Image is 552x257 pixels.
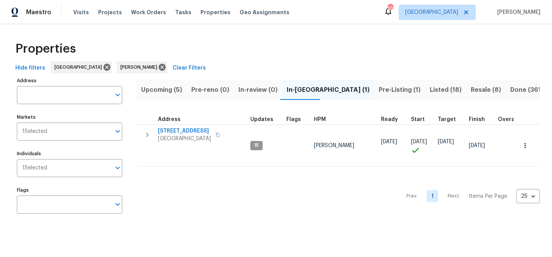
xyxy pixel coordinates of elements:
[430,85,462,95] span: Listed (18)
[51,61,112,73] div: [GEOGRAPHIC_DATA]
[381,117,405,122] div: Earliest renovation start date (first business day after COE or Checkout)
[381,117,398,122] span: Ready
[112,90,123,100] button: Open
[469,117,485,122] span: Finish
[427,190,438,202] a: Goto page 1
[314,143,354,148] span: [PERSON_NAME]
[112,126,123,137] button: Open
[12,61,48,75] button: Hide filters
[17,151,122,156] label: Individuals
[17,78,122,83] label: Address
[516,186,540,206] div: 25
[510,85,543,95] span: Done (361)
[200,8,230,16] span: Properties
[22,128,47,135] span: 1 Selected
[172,63,206,73] span: Clear Filters
[381,139,397,144] span: [DATE]
[15,63,45,73] span: Hide filters
[250,117,273,122] span: Updates
[411,117,432,122] div: Actual renovation start date
[158,135,211,143] span: [GEOGRAPHIC_DATA]
[17,188,122,192] label: Flags
[175,10,191,15] span: Tasks
[498,117,525,122] div: Days past target finish date
[112,199,123,210] button: Open
[314,117,326,122] span: HPM
[438,139,454,144] span: [DATE]
[411,117,425,122] span: Start
[191,85,229,95] span: Pre-reno (0)
[54,63,105,71] span: [GEOGRAPHIC_DATA]
[158,127,211,135] span: [STREET_ADDRESS]
[471,85,501,95] span: Resale (8)
[169,61,209,75] button: Clear Filters
[17,115,122,119] label: Markets
[238,85,278,95] span: In-review (0)
[469,117,492,122] div: Projected renovation finish date
[22,165,47,171] span: 1 Selected
[158,117,181,122] span: Address
[438,117,463,122] div: Target renovation project end date
[141,85,182,95] span: Upcoming (5)
[112,162,123,173] button: Open
[120,63,160,71] span: [PERSON_NAME]
[73,8,89,16] span: Visits
[411,139,427,144] span: [DATE]
[469,143,485,148] span: [DATE]
[379,85,421,95] span: Pre-Listing (1)
[98,8,122,16] span: Projects
[240,8,289,16] span: Geo Assignments
[494,8,540,16] span: [PERSON_NAME]
[26,8,51,16] span: Maestro
[408,124,435,167] td: Project started on time
[131,8,166,16] span: Work Orders
[251,142,262,149] span: 15
[15,45,76,53] span: Properties
[469,192,507,200] p: Items Per Page
[399,171,540,221] nav: Pagination Navigation
[388,5,393,12] div: 102
[438,117,456,122] span: Target
[117,61,167,73] div: [PERSON_NAME]
[498,117,518,122] span: Overall
[286,117,301,122] span: Flags
[287,85,370,95] span: In-[GEOGRAPHIC_DATA] (1)
[405,8,458,16] span: [GEOGRAPHIC_DATA]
